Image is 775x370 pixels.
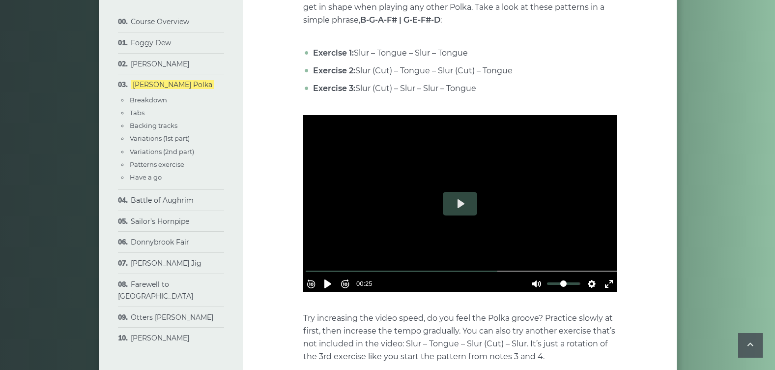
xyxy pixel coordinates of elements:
li: Slur – Tongue – Slur – Tongue [311,47,617,60]
a: [PERSON_NAME] [131,60,189,68]
li: Slur (Cut) – Slur – Slur – Tongue [311,82,617,95]
a: [PERSON_NAME] Polka [131,80,214,89]
a: Foggy Dew [131,38,171,47]
a: [PERSON_NAME] [131,334,189,342]
strong: B-G-A-F# | G-E-F#-D [360,15,440,25]
a: Otters [PERSON_NAME] [131,313,213,322]
strong: Exercise 3: [313,84,355,93]
li: Slur (Cut) – Tongue – Slur (Cut) – Tongue [311,64,617,77]
a: Patterns exercise [130,160,184,168]
a: Variations (1st part) [130,134,190,142]
a: Farewell to [GEOGRAPHIC_DATA] [118,280,193,301]
strong: Exercise 1: [313,48,354,58]
a: Battle of Aughrim [131,196,194,205]
a: Tabs [130,109,144,117]
a: Course Overview [131,17,189,26]
a: Backing tracks [130,122,177,129]
strong: Exercise 2: [313,66,355,75]
a: Breakdown [130,96,167,104]
a: Have a go [130,173,162,181]
a: Donnybrook Fair [131,238,189,247]
p: Try increasing the video speed, do you feel the Polka groove? Practice slowly at first, then incr... [303,312,617,363]
a: [PERSON_NAME] Jig [131,259,201,268]
a: Sailor’s Hornpipe [131,217,189,226]
a: Variations (2nd part) [130,148,194,155]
